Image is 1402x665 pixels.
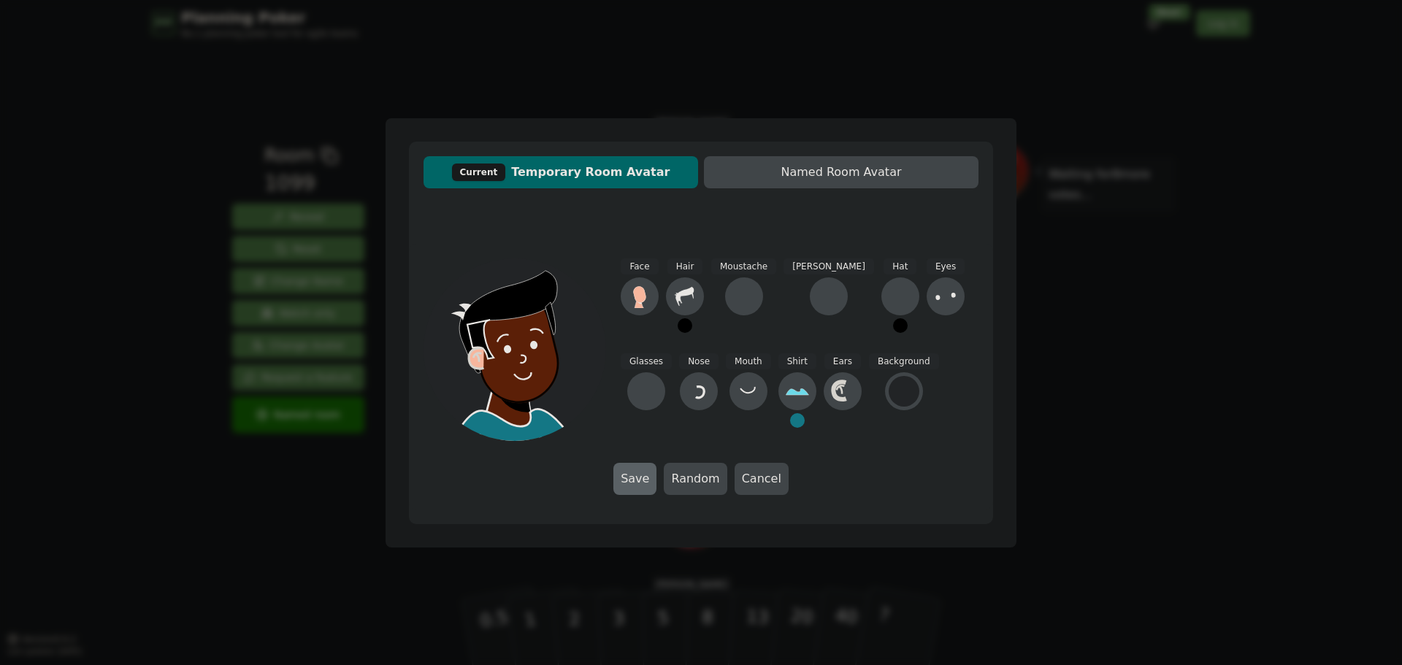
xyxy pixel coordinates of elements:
span: Face [621,258,658,275]
div: Current [452,164,506,181]
span: [PERSON_NAME] [784,258,874,275]
span: Glasses [621,353,672,370]
span: Mouth [726,353,771,370]
span: Hair [667,258,703,275]
button: Random [664,463,727,495]
button: Named Room Avatar [704,156,978,188]
span: Ears [824,353,861,370]
span: Eyes [927,258,965,275]
button: CurrentTemporary Room Avatar [424,156,698,188]
span: Hat [884,258,916,275]
span: Shirt [778,353,816,370]
button: Cancel [735,463,789,495]
span: Moustache [711,258,776,275]
span: Nose [679,353,719,370]
button: Save [613,463,656,495]
span: Named Room Avatar [711,164,971,181]
span: Temporary Room Avatar [431,164,691,181]
span: Background [869,353,939,370]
